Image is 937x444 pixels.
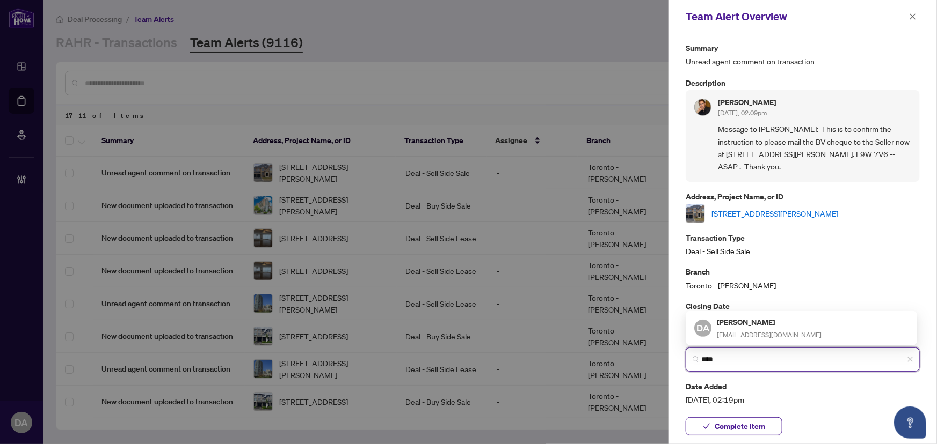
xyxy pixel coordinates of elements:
[909,13,917,20] span: close
[686,300,920,312] p: Closing Date
[686,394,920,406] span: [DATE], 02:19pm
[686,300,920,325] div: [DATE]
[686,265,920,278] p: Branch
[686,77,920,89] p: Description
[711,208,838,219] a: [STREET_ADDRESS][PERSON_NAME]
[686,417,782,435] button: Complete Item
[715,418,765,435] span: Complete Item
[718,123,911,173] span: Message to [PERSON_NAME]: This is to confirm the instruction to please mail the BV cheque to the ...
[686,55,920,68] span: Unread agent comment on transaction
[717,331,822,339] span: [EMAIL_ADDRESS][DOMAIN_NAME]
[717,316,822,328] h5: [PERSON_NAME]
[686,380,920,393] p: Date Added
[693,356,699,362] img: search_icon
[907,356,913,362] span: close
[686,190,920,203] p: Address, Project Name, or ID
[686,265,920,291] div: Toronto - [PERSON_NAME]
[695,99,711,115] img: Profile Icon
[696,321,709,335] span: DA
[718,99,776,106] h5: [PERSON_NAME]
[686,232,920,244] p: Transaction Type
[686,204,704,223] img: thumbnail-img
[703,423,710,430] span: check
[718,109,767,117] span: [DATE], 02:09pm
[686,9,906,25] div: Team Alert Overview
[894,406,926,439] button: Open asap
[686,232,920,257] div: Deal - Sell Side Sale
[686,42,920,54] p: Summary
